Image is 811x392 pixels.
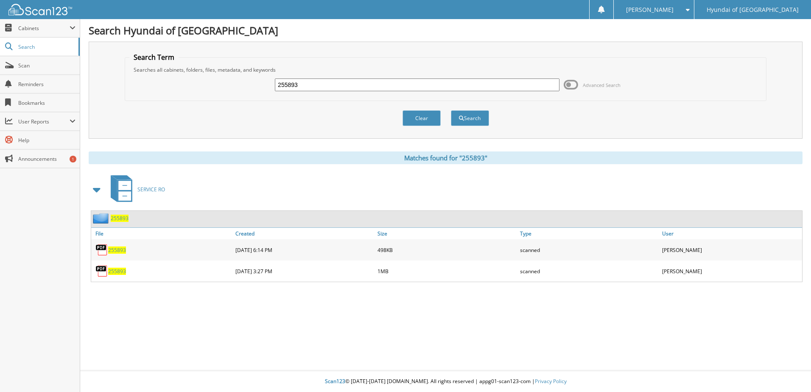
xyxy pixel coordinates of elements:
[375,263,517,280] div: 1MB
[89,23,803,37] h1: Search Hyundai of [GEOGRAPHIC_DATA]
[535,378,567,385] a: Privacy Policy
[403,110,441,126] button: Clear
[95,244,108,256] img: PDF.png
[18,81,76,88] span: Reminders
[233,241,375,258] div: [DATE] 6:14 PM
[325,378,345,385] span: Scan123
[108,268,126,275] a: 255893
[451,110,489,126] button: Search
[93,213,111,224] img: folder2.png
[95,265,108,277] img: PDF.png
[108,246,126,254] a: 255893
[660,263,802,280] div: [PERSON_NAME]
[111,215,129,222] a: 255893
[233,228,375,239] a: Created
[137,186,165,193] span: SERVICE RO
[518,241,660,258] div: scanned
[91,228,233,239] a: File
[375,228,517,239] a: Size
[583,82,621,88] span: Advanced Search
[375,241,517,258] div: 498KB
[18,137,76,144] span: Help
[518,228,660,239] a: Type
[129,66,762,73] div: Searches all cabinets, folders, files, metadata, and keywords
[626,7,674,12] span: [PERSON_NAME]
[8,4,72,15] img: scan123-logo-white.svg
[707,7,799,12] span: Hyundai of [GEOGRAPHIC_DATA]
[18,62,76,69] span: Scan
[18,43,74,50] span: Search
[129,53,179,62] legend: Search Term
[233,263,375,280] div: [DATE] 3:27 PM
[89,151,803,164] div: Matches found for "255893"
[18,155,76,162] span: Announcements
[70,156,76,162] div: 1
[106,173,165,206] a: SERVICE RO
[18,99,76,106] span: Bookmarks
[18,118,70,125] span: User Reports
[518,263,660,280] div: scanned
[660,241,802,258] div: [PERSON_NAME]
[80,371,811,392] div: © [DATE]-[DATE] [DOMAIN_NAME]. All rights reserved | appg01-scan123-com |
[660,228,802,239] a: User
[18,25,70,32] span: Cabinets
